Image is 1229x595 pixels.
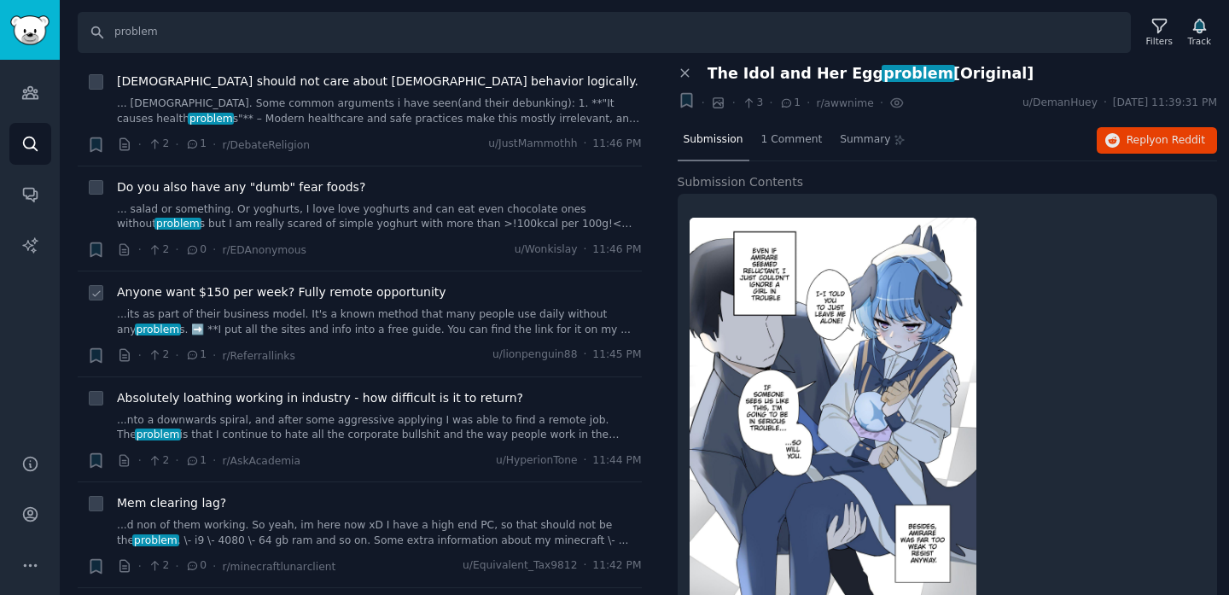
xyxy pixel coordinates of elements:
button: Track [1182,15,1217,50]
span: · [880,94,883,112]
span: 3 [742,96,763,111]
span: 1 [779,96,801,111]
span: · [138,241,142,259]
span: 1 [185,453,207,469]
span: u/DemanHuey [1022,96,1098,111]
a: ...its as part of their business model. It's a known method that many people use daily without an... [117,307,642,337]
span: 0 [185,242,207,258]
input: Search Keyword [78,12,1131,53]
span: · [138,557,142,575]
span: r/Referrallinks [222,350,294,362]
span: Submission Contents [678,173,804,191]
span: · [175,347,178,365]
span: · [175,136,178,154]
span: 0 [185,558,207,574]
span: · [583,558,586,574]
a: Do you also have any "dumb" fear foods? [117,178,365,196]
span: 2 [148,347,169,363]
span: r/awwnime [816,97,873,109]
span: problem [188,113,234,125]
a: Mem clearing lag? [117,494,226,512]
span: problem [154,218,201,230]
span: 11:42 PM [592,558,641,574]
span: r/EDAnonymous [222,244,306,256]
a: ...nto a downwards spiral, and after some aggressive applying I was able to find a remote job. Th... [117,413,642,443]
span: · [138,136,142,154]
span: Reply [1127,133,1205,149]
a: ... [DEMOGRAPHIC_DATA]. Some common arguments i have seen(and their debunking): 1. **"It causes h... [117,96,642,126]
span: 11:44 PM [592,453,641,469]
span: 2 [148,137,169,152]
button: Replyon Reddit [1097,127,1217,155]
a: Absolutely loathing working in industry - how difficult is it to return? [117,389,523,407]
span: · [807,94,810,112]
span: problem [135,324,181,335]
span: · [583,137,586,152]
a: ... salad or something. Or yoghurts, I love love yoghurts and can eat even chocolate ones without... [117,202,642,232]
span: problem [882,65,954,82]
span: · [213,557,216,575]
span: u/Wonkislay [515,242,578,258]
span: 1 [185,137,207,152]
span: u/HyperionTone [496,453,578,469]
span: u/Equivalent_Tax9812 [463,558,577,574]
span: · [175,241,178,259]
span: · [583,242,586,258]
span: · [583,453,586,469]
span: · [175,557,178,575]
span: 1 [185,347,207,363]
a: Anyone want $150 per week? Fully remote opportunity [117,283,446,301]
span: Summary [840,132,890,148]
a: ...d non of them working. So yeah, im here now xD I have a high end PC, so that should not be the... [117,518,642,548]
div: Track [1188,35,1211,47]
span: 2 [148,453,169,469]
span: · [583,347,586,363]
span: r/DebateReligion [222,139,310,151]
span: 2 [148,558,169,574]
span: r/minecraftlunarclient [222,561,335,573]
span: r/AskAcademia [222,455,300,467]
span: [DATE] 11:39:31 PM [1113,96,1217,111]
span: u/JustMammothh [488,137,577,152]
span: 11:46 PM [592,242,641,258]
span: 2 [148,242,169,258]
span: · [731,94,735,112]
span: · [213,452,216,470]
span: · [175,452,178,470]
span: · [702,94,705,112]
a: [DEMOGRAPHIC_DATA] should not care about [DEMOGRAPHIC_DATA] behavior logically. [117,73,638,90]
span: problem [135,429,181,440]
span: 1 Comment [761,132,823,148]
span: 11:46 PM [592,137,641,152]
span: · [138,452,142,470]
span: on Reddit [1156,134,1205,146]
span: · [213,136,216,154]
span: · [213,347,216,365]
div: Filters [1146,35,1173,47]
span: · [138,347,142,365]
span: 11:45 PM [592,347,641,363]
span: Submission [684,132,743,148]
span: · [769,94,772,112]
span: · [213,241,216,259]
span: u/lionpenguin88 [492,347,577,363]
img: GummySearch logo [10,15,50,45]
span: The Idol and Her Egg [Original] [708,65,1034,83]
span: problem [132,534,178,546]
span: · [1104,96,1107,111]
